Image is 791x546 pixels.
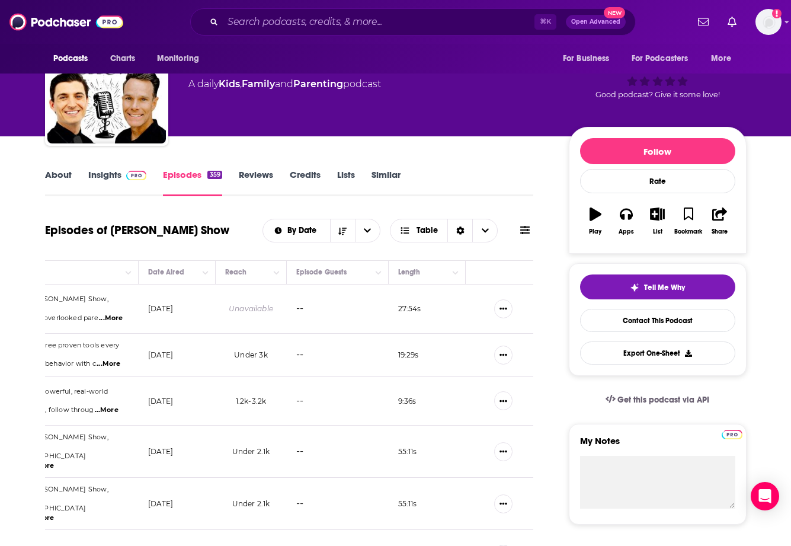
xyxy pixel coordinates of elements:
[644,283,685,292] span: Tell Me Why
[296,265,347,279] div: Episode Guests
[223,12,534,31] input: Search podcasts, credits, & more...
[157,50,199,67] span: Monitoring
[596,385,719,414] a: Get this podcast via API
[642,200,672,242] button: List
[240,78,242,90] span: ,
[287,377,389,426] td: --
[148,446,174,456] p: [DATE]
[45,169,72,196] a: About
[580,138,735,164] button: Follow
[95,405,119,415] span: ...More
[580,341,735,365] button: Export One-Sheet
[674,228,702,235] div: Bookmark
[704,200,735,242] button: Share
[163,169,222,196] a: Episodes359
[103,47,143,70] a: Charts
[149,47,214,70] button: open menu
[494,299,513,318] button: Show More Button
[630,283,639,292] img: tell me why sparkle
[239,169,273,196] a: Reviews
[624,47,706,70] button: open menu
[611,200,642,242] button: Apps
[287,226,321,235] span: By Date
[580,169,735,193] div: Rate
[534,14,556,30] span: ⌘ K
[751,482,779,510] div: Open Intercom Messenger
[589,228,601,235] div: Play
[148,396,174,406] p: [DATE]
[275,78,293,90] span: and
[398,265,421,279] div: Length
[566,15,626,29] button: Open AdvancedNew
[755,9,782,35] button: Show profile menu
[232,499,270,508] span: Under 2.1k
[229,304,273,314] div: Unavailable
[126,171,147,180] img: Podchaser Pro
[398,396,417,406] p: 9:36 s
[121,266,136,280] button: Column Actions
[287,426,389,478] td: --
[148,499,174,509] p: [DATE]
[198,266,213,280] button: Column Actions
[219,78,240,90] a: Kids
[632,50,688,67] span: For Podcasters
[449,266,463,280] button: Column Actions
[703,47,746,70] button: open menu
[188,77,381,91] div: A daily podcast
[693,12,713,32] a: Show notifications dropdown
[571,19,620,25] span: Open Advanced
[755,9,782,35] img: User Profile
[398,304,421,314] p: 27:54 s
[330,219,355,242] button: Sort Direction
[97,359,120,369] span: ...More
[390,219,498,242] button: Choose View
[604,7,625,18] span: New
[417,226,438,235] span: Table
[355,219,380,242] button: open menu
[595,90,720,99] span: Good podcast? Give it some love!
[619,228,634,235] div: Apps
[494,346,513,365] button: Show More Button
[293,78,343,90] a: Parenting
[262,219,380,242] h2: Choose List sort
[712,228,728,235] div: Share
[236,397,267,405] span: 1.2k-3.2k
[290,169,321,196] a: Credits
[580,200,611,242] button: Play
[88,169,147,196] a: InsightsPodchaser Pro
[372,169,401,196] a: Similar
[53,50,88,67] span: Podcasts
[555,47,625,70] button: open menu
[234,350,267,359] span: Under 3k
[287,285,389,334] td: --
[723,12,741,32] a: Show notifications dropdown
[617,395,709,405] span: Get this podcast via API
[225,265,247,279] div: Reach
[755,9,782,35] span: Logged in as shcarlos
[563,50,610,67] span: For Business
[287,334,389,377] td: --
[263,226,330,235] button: open menu
[232,447,270,456] span: Under 2.1k
[398,350,419,360] p: 19:29 s
[580,274,735,299] button: tell me why sparkleTell Me Why
[580,435,735,456] label: My Notes
[9,11,123,33] img: Podchaser - Follow, Share and Rate Podcasts
[398,499,417,509] p: 55:11 s
[287,478,389,530] td: --
[372,266,386,280] button: Column Actions
[722,428,742,439] a: Pro website
[447,219,472,242] div: Sort Direction
[653,228,662,235] div: List
[673,200,704,242] button: Bookmark
[190,8,636,36] div: Search podcasts, credits, & more...
[47,25,166,143] img: Sean Donohue Show
[722,430,742,439] img: Podchaser Pro
[398,446,417,456] p: 55:11 s
[337,169,355,196] a: Lists
[772,9,782,18] svg: Add a profile image
[99,314,123,323] span: ...More
[45,223,229,238] h1: Episodes of [PERSON_NAME] Show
